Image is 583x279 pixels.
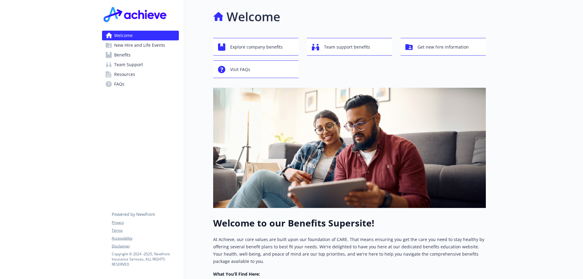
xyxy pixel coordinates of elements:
a: Welcome [102,31,179,40]
span: New Hire and Life Events [114,40,165,50]
a: FAQs [102,79,179,89]
h1: Welcome [227,8,280,26]
a: Privacy [112,220,179,225]
span: Visit FAQs [230,64,250,75]
p: At Achieve, our core values are built upon our foundation of CARE. That means ensuring you get th... [213,236,486,265]
a: Benefits [102,50,179,60]
a: Terms [112,228,179,233]
a: Team Support [102,60,179,70]
strong: What You’ll Find Here: [213,271,260,277]
span: Get new hire information [418,41,469,53]
span: FAQs [114,79,124,89]
a: Disclaimer [112,243,179,249]
a: New Hire and Life Events [102,40,179,50]
span: Team Support [114,60,143,70]
span: Team support benefits [324,41,370,53]
button: Explore company benefits [213,38,298,56]
button: Team support benefits [307,38,392,56]
a: Accessibility [112,236,179,241]
a: Resources [102,70,179,79]
span: Explore company benefits [230,41,283,53]
button: Get new hire information [401,38,486,56]
img: overview page banner [213,88,486,208]
p: Copyright © 2024 - 2025 , Newfront Insurance Services, ALL RIGHTS RESERVED [112,251,179,267]
span: Welcome [114,31,133,40]
span: Benefits [114,50,131,60]
span: Resources [114,70,135,79]
button: Visit FAQs [213,60,298,78]
h1: Welcome to our Benefits Supersite! [213,218,486,229]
